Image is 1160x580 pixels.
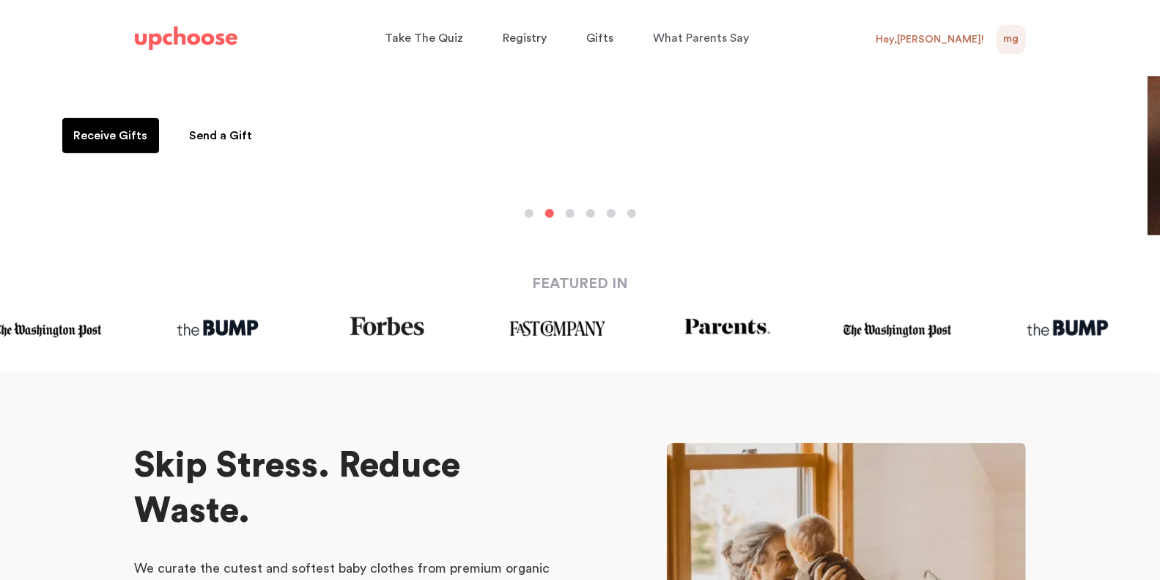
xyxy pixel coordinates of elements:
[189,130,252,142] span: Send a Gift
[172,118,269,153] a: Send a Gift
[385,32,463,44] span: Take The Quiz
[653,32,749,44] span: What Parents Say
[876,33,985,46] div: Hey, [PERSON_NAME] !
[62,118,159,153] a: Receive Gifts
[653,24,753,53] a: What Parents Say
[503,32,547,44] span: Registry
[135,26,237,50] img: UpChoose
[135,23,237,54] a: UpChoose
[503,24,551,53] a: Registry
[532,276,628,291] strong: FEATURED IN
[62,76,1130,99] p: Receive months of sustainable baby clothing as gifts.
[1003,31,1019,48] span: MG
[135,448,461,529] span: Skip Stress. Reduce Waste.
[586,24,618,53] a: Gifts
[385,24,468,53] a: Take The Quiz
[74,127,148,144] p: Receive Gifts
[586,32,613,44] span: Gifts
